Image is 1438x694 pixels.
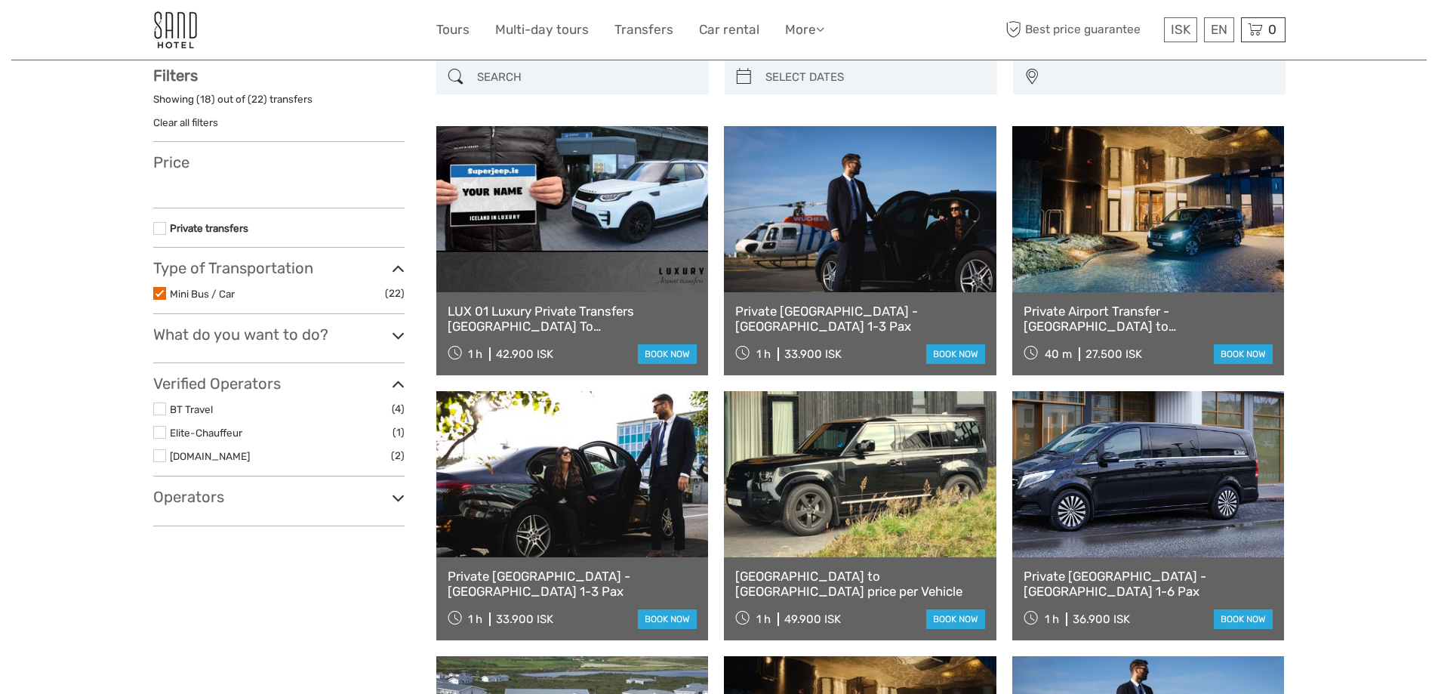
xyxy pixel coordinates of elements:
h3: Price [153,153,405,171]
input: SEARCH [471,64,701,91]
a: Private transfers [170,222,248,234]
a: book now [926,344,985,364]
div: 49.900 ISK [784,612,841,626]
label: 22 [251,92,263,106]
a: Multi-day tours [495,19,589,41]
a: [GEOGRAPHIC_DATA] to [GEOGRAPHIC_DATA] price per Vehicle [735,569,985,600]
div: Showing ( ) out of ( ) transfers [153,92,405,116]
span: (22) [385,285,405,302]
a: Clear all filters [153,116,218,128]
a: Private [GEOGRAPHIC_DATA] - [GEOGRAPHIC_DATA] 1-3 Pax [735,304,985,335]
a: Transfers [614,19,673,41]
a: Private Airport Transfer - [GEOGRAPHIC_DATA] to [GEOGRAPHIC_DATA] [1024,304,1273,335]
span: (2) [391,447,405,464]
span: 1 h [468,347,482,361]
div: 42.900 ISK [496,347,553,361]
a: BT Travel [170,403,213,415]
h3: Verified Operators [153,375,405,393]
span: (1) [393,424,405,441]
span: 0 [1266,22,1279,37]
span: 1 h [756,612,771,626]
div: 36.900 ISK [1073,612,1130,626]
a: Car rental [699,19,759,41]
strong: Filters [153,66,198,85]
a: Private [GEOGRAPHIC_DATA] - [GEOGRAPHIC_DATA] 1-3 Pax [448,569,697,600]
a: LUX 01 Luxury Private Transfers [GEOGRAPHIC_DATA] To [GEOGRAPHIC_DATA] [448,304,697,335]
img: 186-9edf1c15-b972-4976-af38-d04df2434085_logo_small.jpg [153,11,197,48]
h3: What do you want to do? [153,325,405,344]
div: 27.500 ISK [1085,347,1142,361]
a: Elite-Chauffeur [170,427,242,439]
span: 40 m [1045,347,1072,361]
a: [DOMAIN_NAME] [170,450,250,462]
a: book now [926,609,985,629]
div: EN [1204,17,1234,42]
span: 1 h [1045,612,1059,626]
span: 1 h [468,612,482,626]
a: Private [GEOGRAPHIC_DATA] - [GEOGRAPHIC_DATA] 1-6 Pax [1024,569,1273,600]
div: 33.900 ISK [784,347,842,361]
a: Tours [436,19,470,41]
label: 18 [200,92,211,106]
span: Best price guarantee [1002,17,1160,42]
span: (4) [392,400,405,418]
a: More [785,19,824,41]
div: 33.900 ISK [496,612,553,626]
input: SELECT DATES [759,64,990,91]
a: book now [638,609,697,629]
a: book now [638,344,697,364]
span: 1 h [756,347,771,361]
span: ISK [1171,22,1190,37]
a: book now [1214,609,1273,629]
h3: Operators [153,488,405,506]
h3: Type of Transportation [153,259,405,277]
a: book now [1214,344,1273,364]
a: Mini Bus / Car [170,288,235,300]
